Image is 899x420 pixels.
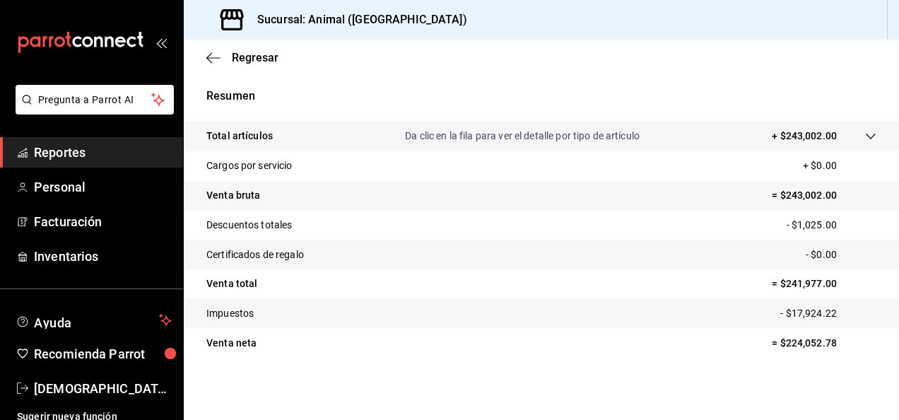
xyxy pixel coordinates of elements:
p: = $241,977.00 [772,276,876,291]
span: Regresar [232,51,278,64]
button: Pregunta a Parrot AI [16,85,174,115]
p: Venta total [206,276,257,291]
p: Descuentos totales [206,218,292,233]
p: + $243,002.00 [772,129,837,144]
p: = $243,002.00 [772,188,876,203]
span: Recomienda Parrot [34,344,172,363]
span: Pregunta a Parrot AI [38,93,152,107]
button: open_drawer_menu [155,37,167,48]
a: Pregunta a Parrot AI [10,103,174,117]
span: Reportes [34,143,172,162]
p: + $0.00 [803,158,876,173]
p: Venta neta [206,336,257,351]
button: Regresar [206,51,278,64]
p: Total artículos [206,129,273,144]
p: Da clic en la fila para ver el detalle por tipo de artículo [405,129,640,144]
p: Certificados de regalo [206,247,304,262]
p: Venta bruta [206,188,260,203]
p: - $0.00 [806,247,876,262]
span: [DEMOGRAPHIC_DATA][PERSON_NAME] [34,379,172,398]
p: = $224,052.78 [772,336,876,351]
span: Facturación [34,212,172,231]
p: Resumen [206,88,876,105]
span: Inventarios [34,247,172,266]
p: Impuestos [206,306,254,321]
p: - $1,025.00 [787,218,876,233]
p: - $17,924.22 [780,306,876,321]
h3: Sucursal: Animal ([GEOGRAPHIC_DATA]) [246,11,467,28]
p: Cargos por servicio [206,158,293,173]
span: Ayuda [34,312,153,329]
span: Personal [34,177,172,197]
